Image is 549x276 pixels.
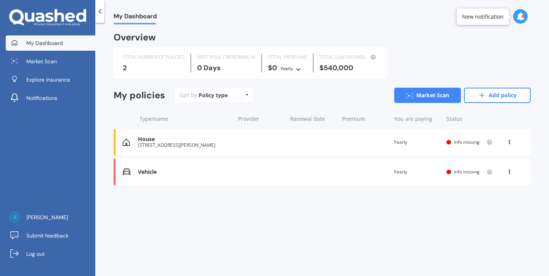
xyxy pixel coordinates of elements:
[123,64,185,72] div: 2
[394,88,461,103] a: Market Scan
[197,53,255,61] div: NEXT POLICY RENEWING IN
[6,228,95,243] a: Submit feedback
[268,53,307,61] div: TOTAL PREMIUMS
[394,168,440,176] div: Yearly
[26,232,69,239] span: Submit feedback
[394,115,440,123] div: You are paying
[26,213,68,221] span: [PERSON_NAME]
[446,115,493,123] div: Status
[238,115,284,123] div: Provider
[138,143,231,148] div: [STREET_ADDRESS][PERSON_NAME]
[454,139,480,145] span: Info missing
[179,91,228,99] div: Sort by:
[280,65,293,72] div: Yearly
[9,211,20,223] img: 78271d5636bf89607579e01a08861f38
[123,138,130,146] img: House
[290,115,336,123] div: Renewal date
[114,90,165,101] div: My policies
[6,90,95,106] a: Notifications
[6,246,95,262] a: Log out
[394,138,440,146] div: Yearly
[123,53,185,61] div: TOTAL NUMBER OF POLICIES
[454,168,480,175] span: Info missing
[319,53,378,61] div: TOTAL SUM INSURED
[138,136,231,143] div: House
[197,64,255,72] div: 0 Days
[26,250,45,258] span: Log out
[6,210,95,225] a: [PERSON_NAME]
[140,115,232,123] div: Type/name
[6,35,95,51] a: My Dashboard
[26,58,57,65] span: Market Scan
[123,168,130,176] img: Vehicle
[342,115,388,123] div: Premium
[462,13,504,21] div: New notification
[26,39,63,47] span: My Dashboard
[6,54,95,69] a: Market Scan
[114,34,156,41] div: Overview
[464,88,531,103] a: Add policy
[6,72,95,87] a: Explore insurance
[319,64,378,72] div: $540,000
[114,13,157,23] span: My Dashboard
[26,76,70,83] span: Explore insurance
[26,94,57,102] span: Notifications
[138,169,231,175] div: Vehicle
[268,64,307,72] div: $0
[199,91,228,99] div: Policy type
